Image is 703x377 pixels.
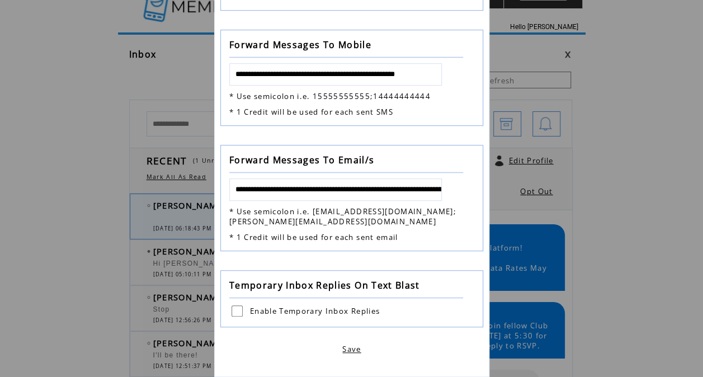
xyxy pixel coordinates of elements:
[229,232,398,242] span: * 1 Credit will be used for each sent email
[229,91,431,101] span: * Use semicolon i.e. 15555555555;14444444444
[229,39,371,51] span: Forward Messages To Mobile
[229,154,374,166] span: Forward Messages To Email/s
[250,306,380,316] span: Enable Temporary Inbox Replies
[229,206,456,227] span: * Use semicolon i.e. [EMAIL_ADDRESS][DOMAIN_NAME];[PERSON_NAME][EMAIL_ADDRESS][DOMAIN_NAME]
[229,107,393,117] span: * 1 Credit will be used for each sent SMS
[229,279,419,291] span: Temporary Inbox Replies On Text Blast
[342,344,361,354] a: Save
